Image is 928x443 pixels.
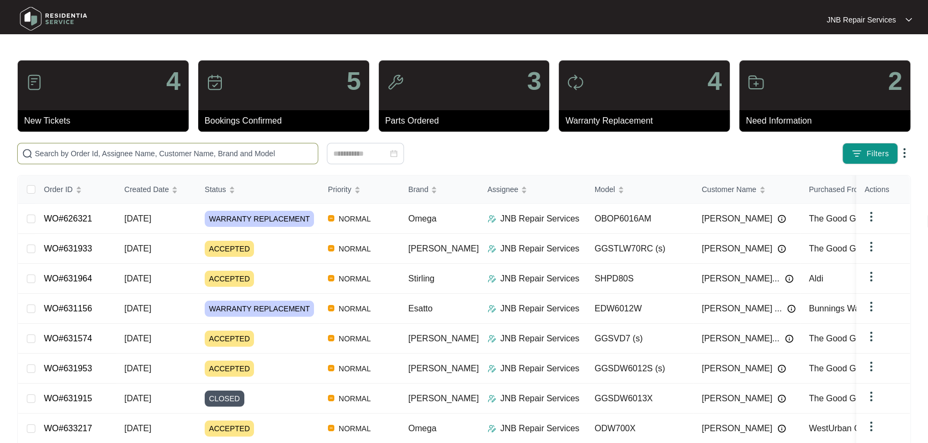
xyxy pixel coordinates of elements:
span: [PERSON_NAME] ... [702,302,782,315]
img: icon [206,74,223,91]
img: Vercel Logo [328,425,334,431]
img: icon [26,74,43,91]
p: New Tickets [24,114,189,127]
span: The Good Guys [809,214,870,223]
img: dropdown arrow [865,240,878,253]
span: CLOSED [205,391,244,407]
img: Info icon [777,215,786,223]
button: filter iconFilters [842,143,898,164]
span: [PERSON_NAME] [702,212,773,225]
span: NORMAL [334,212,375,225]
p: Bookings Confirmed [205,114,369,127]
span: Esatto [408,304,432,313]
td: GGSDW6013X [586,384,693,414]
img: residentia service logo [16,3,91,35]
span: Filters [866,148,889,159]
p: Parts Ordered [385,114,550,127]
span: [DATE] [124,214,151,223]
img: icon [747,74,765,91]
span: NORMAL [334,332,375,345]
img: Assigner Icon [488,304,496,313]
p: JNB Repair Services [827,14,896,25]
span: WARRANTY REPLACEMENT [205,211,314,227]
img: Vercel Logo [328,365,334,371]
img: Vercel Logo [328,245,334,251]
span: Purchased From [809,184,864,195]
td: EDW6012W [586,294,693,324]
p: JNB Repair Services [500,392,580,405]
img: dropdown arrow [865,390,878,403]
th: Status [196,175,319,204]
p: JNB Repair Services [500,212,580,225]
img: Info icon [777,424,786,433]
img: Vercel Logo [328,215,334,222]
span: [PERSON_NAME] [408,364,479,373]
span: ACCEPTED [205,421,254,437]
th: Actions [856,175,910,204]
span: Assignee [488,184,519,195]
span: NORMAL [334,242,375,255]
p: JNB Repair Services [500,242,580,255]
img: dropdown arrow [898,147,911,159]
span: NORMAL [334,422,375,435]
p: JNB Repair Services [500,332,580,345]
span: Omega [408,424,436,433]
img: Info icon [777,364,786,373]
p: JNB Repair Services [500,272,580,285]
img: Assigner Icon [488,394,496,403]
p: JNB Repair Services [500,302,580,315]
span: Created Date [124,184,169,195]
img: dropdown arrow [865,300,878,313]
span: [DATE] [124,274,151,283]
a: WO#631156 [44,304,92,313]
input: Search by Order Id, Assignee Name, Customer Name, Brand and Model [35,148,313,159]
span: [PERSON_NAME] [408,244,479,253]
img: Assigner Icon [488,215,496,223]
th: Purchased From [800,175,908,204]
p: Warranty Replacement [565,114,730,127]
img: Assigner Icon [488,334,496,343]
span: The Good Guys [809,334,870,343]
span: Omega [408,214,436,223]
span: WestUrban Group [809,424,878,433]
img: Info icon [787,304,796,313]
th: Order ID [35,175,116,204]
img: Info icon [785,334,794,343]
span: [PERSON_NAME] [702,422,773,435]
a: WO#631964 [44,274,92,283]
p: 3 [527,68,542,94]
img: dropdown arrow [905,17,912,22]
span: [PERSON_NAME] [702,392,773,405]
span: WARRANTY REPLACEMENT [205,301,314,317]
img: Assigner Icon [488,245,496,253]
span: [PERSON_NAME] [408,334,479,343]
span: [DATE] [124,334,151,343]
span: ACCEPTED [205,361,254,377]
th: Priority [319,175,400,204]
span: [PERSON_NAME] [702,362,773,375]
td: SHPD80S [586,264,693,294]
img: dropdown arrow [865,270,878,283]
p: 4 [707,68,722,94]
th: Assignee [479,175,586,204]
img: icon [387,74,404,91]
span: Aldi [809,274,824,283]
img: Info icon [785,274,794,283]
a: WO#633217 [44,424,92,433]
span: The Good Guys [809,364,870,373]
a: WO#626321 [44,214,92,223]
span: Bunnings Warehouse [809,304,890,313]
img: filter icon [851,148,862,159]
p: 2 [888,68,902,94]
td: GGSVD7 (s) [586,324,693,354]
span: NORMAL [334,392,375,405]
th: Customer Name [693,175,800,204]
span: [PERSON_NAME]... [702,332,780,345]
span: Priority [328,184,351,195]
span: NORMAL [334,302,375,315]
img: Assigner Icon [488,274,496,283]
a: WO#631574 [44,334,92,343]
img: search-icon [22,148,33,159]
th: Created Date [116,175,196,204]
a: WO#631953 [44,364,92,373]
